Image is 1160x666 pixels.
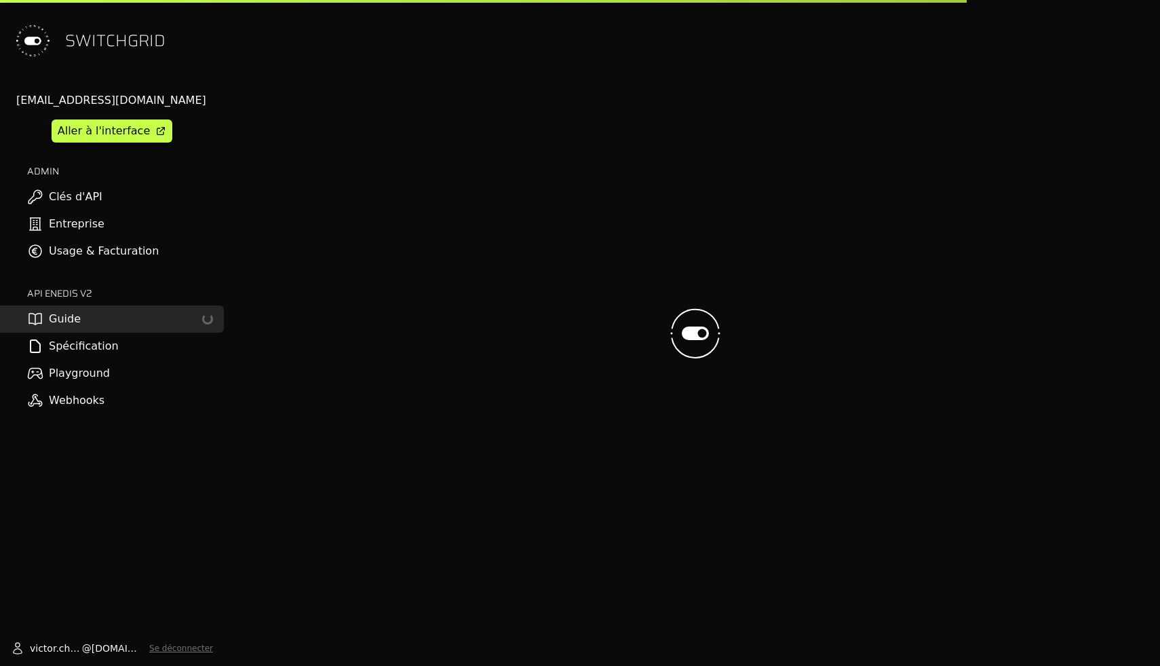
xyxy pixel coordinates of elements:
[16,92,224,109] div: [EMAIL_ADDRESS][DOMAIN_NAME]
[92,642,144,655] span: [DOMAIN_NAME]
[11,19,54,62] img: Switchgrid Logo
[202,314,213,325] div: loading
[27,286,224,300] h2: API ENEDIS v2
[65,30,166,52] span: SWITCHGRID
[52,119,172,143] a: Aller à l'interface
[30,642,82,655] span: victor.chevillotte
[27,164,224,178] h2: ADMIN
[58,123,150,139] div: Aller à l'interface
[149,643,213,654] button: Se déconnecter
[82,642,92,655] span: @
